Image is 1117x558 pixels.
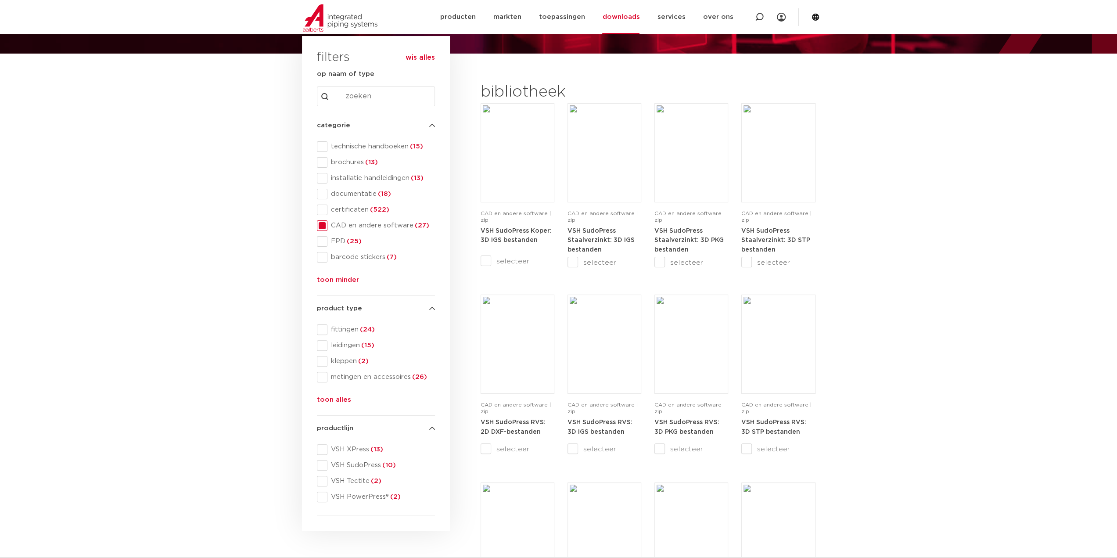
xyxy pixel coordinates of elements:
[327,325,435,334] span: fittingen
[654,444,728,454] label: selecteer
[327,142,435,151] span: technische handboeken
[741,211,812,223] span: CAD en andere software | zip
[327,357,435,366] span: kleppen
[411,374,427,380] span: (26)
[654,419,719,435] a: VSH SudoPress RVS: 3D PKG bestanden
[567,257,641,268] label: selecteer
[317,71,374,77] strong: op naam of type
[483,105,552,200] img: Download-Placeholder-1.png
[317,120,435,131] h4: categorie
[327,253,435,262] span: barcode stickers
[481,82,637,103] h2: bibliotheek
[369,446,383,453] span: (13)
[327,158,435,167] span: brochures
[327,237,435,246] span: EPD
[481,444,554,454] label: selecteer
[345,238,362,245] span: (25)
[327,221,435,230] span: CAD en andere software
[317,189,435,199] div: documentatie(18)
[481,256,554,266] label: selecteer
[317,205,435,215] div: certificaten(522)
[385,254,397,260] span: (7)
[413,222,429,229] span: (27)
[317,275,359,289] button: toon minder
[657,297,726,392] img: Download-Placeholder-1.png
[743,297,813,392] img: Download-Placeholder-1.png
[364,159,378,166] span: (13)
[327,461,435,470] span: VSH SudoPress
[741,444,815,454] label: selecteer
[327,190,435,198] span: documentatie
[483,297,552,392] img: Download-Placeholder-1.png
[654,228,724,253] strong: VSH SudoPress Staalverzinkt: 3D PKG bestanden
[317,220,435,231] div: CAD en andere software(27)
[570,297,639,392] img: Download-Placeholder-1.png
[743,105,813,200] img: Download-Placeholder-1.png
[357,358,369,364] span: (2)
[317,236,435,247] div: EPD(25)
[406,53,435,62] button: wis alles
[317,47,350,68] h3: filters
[317,340,435,351] div: leidingen(15)
[567,228,635,253] strong: VSH SudoPress Staalverzinkt: 3D IGS bestanden
[327,477,435,486] span: VSH Tectite
[317,252,435,263] div: barcode stickers(7)
[741,228,810,253] strong: VSH SudoPress Staalverzinkt: 3D STP bestanden
[317,444,435,455] div: VSH XPress(13)
[360,342,374,349] span: (15)
[317,372,435,382] div: metingen en accessoires(26)
[327,373,435,382] span: metingen en accessoires
[327,205,435,214] span: certificaten
[377,191,391,197] span: (18)
[567,419,632,435] a: VSH SudoPress RVS: 3D IGS bestanden
[567,227,635,253] a: VSH SudoPress Staalverzinkt: 3D IGS bestanden
[317,173,435,184] div: installatie handleidingen(13)
[389,493,401,500] span: (2)
[567,211,638,223] span: CAD en andere software | zip
[481,211,551,223] span: CAD en andere software | zip
[481,402,551,414] span: CAD en andere software | zip
[317,423,435,434] h4: productlijn
[327,445,435,454] span: VSH XPress
[741,402,812,414] span: CAD en andere software | zip
[570,105,639,200] img: Download-Placeholder-1.png
[369,206,389,213] span: (522)
[409,175,424,181] span: (13)
[654,402,725,414] span: CAD en andere software | zip
[741,257,815,268] label: selecteer
[317,356,435,367] div: kleppen(2)
[317,476,435,486] div: VSH Tectite(2)
[317,324,435,335] div: fittingen(24)
[317,460,435,471] div: VSH SudoPress(10)
[327,493,435,501] span: VSH PowerPress®
[567,444,641,454] label: selecteer
[657,105,726,200] img: Download-Placeholder-1.png
[654,227,724,253] a: VSH SudoPress Staalverzinkt: 3D PKG bestanden
[359,326,375,333] span: (24)
[481,228,552,244] strong: VSH SudoPress Koper: 3D IGS bestanden
[370,478,381,484] span: (2)
[317,395,351,409] button: toon alles
[317,157,435,168] div: brochures(13)
[741,419,806,435] a: VSH SudoPress RVS: 3D STP bestanden
[481,227,552,244] a: VSH SudoPress Koper: 3D IGS bestanden
[317,303,435,314] h4: product type
[317,492,435,502] div: VSH PowerPress®(2)
[381,462,396,468] span: (10)
[409,143,423,150] span: (15)
[567,402,638,414] span: CAD en andere software | zip
[741,227,810,253] a: VSH SudoPress Staalverzinkt: 3D STP bestanden
[654,257,728,268] label: selecteer
[327,341,435,350] span: leidingen
[317,141,435,152] div: technische handboeken(15)
[481,419,546,435] a: VSH SudoPress RVS: 2D DXF-bestanden
[654,211,725,223] span: CAD en andere software | zip
[327,174,435,183] span: installatie handleidingen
